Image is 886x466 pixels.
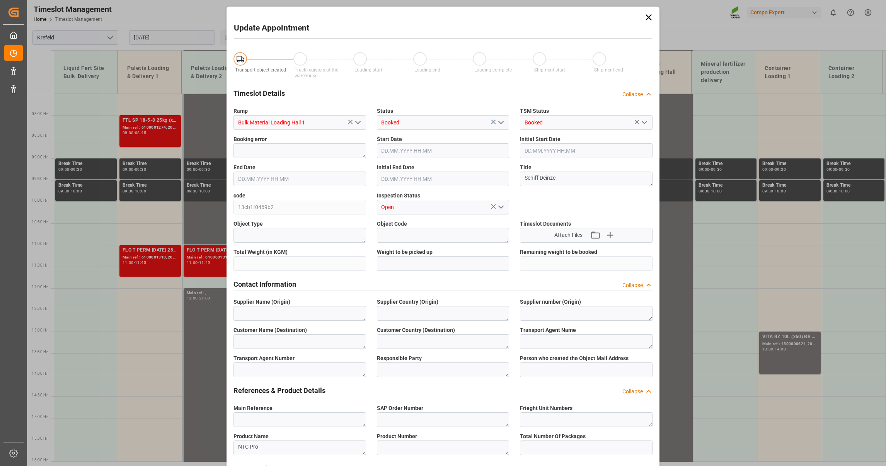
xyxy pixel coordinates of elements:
button: open menu [351,117,363,129]
span: Customer Country (Destination) [377,326,455,334]
span: Object Code [377,220,407,228]
div: Collapse [622,281,643,289]
span: Booking error [233,135,267,143]
span: End Date [233,163,256,172]
textarea: NTC Pro [233,440,366,455]
span: Initial End Date [377,163,414,172]
span: Weight to be picked up [377,248,433,256]
span: Loading start [354,67,382,73]
button: open menu [638,117,649,129]
input: Type to search/select [233,115,366,130]
span: Loading complete [474,67,512,73]
span: Ramp [233,107,248,115]
div: Collapse [622,90,643,99]
span: Initial Start Date [520,135,561,143]
button: open menu [495,201,506,213]
span: Shipment end [594,67,623,73]
span: Frieght Unit Numbers [520,404,572,412]
span: Product Name [233,432,269,440]
span: Timeslot Documents [520,220,571,228]
span: Supplier Country (Origin) [377,298,438,306]
h2: Timeslot Details [233,88,285,99]
span: Attach Files [554,231,583,239]
span: Supplier number (Origin) [520,298,581,306]
input: Type to search/select [377,115,509,130]
span: Truck registers at the warehouse [295,67,338,78]
span: Inspection Status [377,192,420,200]
h2: References & Product Details [233,385,325,396]
span: Remaining weight to be booked [520,248,597,256]
span: Product Number [377,432,417,440]
span: Start Date [377,135,402,143]
input: DD.MM.YYYY HH:MM [520,143,653,158]
input: DD.MM.YYYY HH:MM [377,143,509,158]
h2: Contact Information [233,279,296,289]
span: Transport object created [235,67,286,73]
span: Shipment start [534,67,565,73]
span: Customer Name (Destination) [233,326,307,334]
span: Supplier Name (Origin) [233,298,290,306]
span: Person who created the Object Mail Address [520,354,629,362]
button: open menu [495,117,506,129]
span: Title [520,163,532,172]
input: DD.MM.YYYY HH:MM [233,172,366,186]
span: TSM Status [520,107,549,115]
span: Responsible Party [377,354,422,362]
span: Object Type [233,220,263,228]
div: Collapse [622,388,643,396]
textarea: Schiff Deinze [520,172,653,186]
span: code [233,192,245,200]
span: Status [377,107,393,115]
span: Transport Agent Number [233,354,295,362]
span: SAP Order Number [377,404,423,412]
span: Transport Agent Name [520,326,576,334]
h2: Update Appointment [234,22,309,34]
span: Total Number Of Packages [520,432,586,440]
input: DD.MM.YYYY HH:MM [377,172,509,186]
span: Main Reference [233,404,273,412]
span: Loading end [414,67,440,73]
span: Total Weight (in KGM) [233,248,288,256]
